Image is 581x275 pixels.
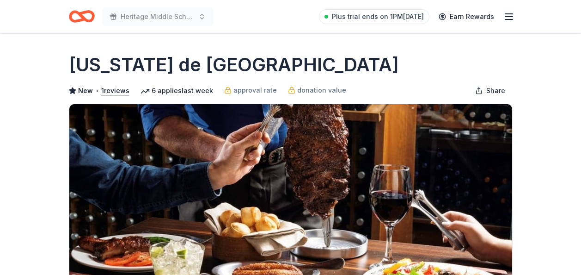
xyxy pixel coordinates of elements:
span: approval rate [233,85,277,96]
div: 6 applies last week [141,85,213,96]
span: • [95,87,98,94]
button: Share [468,81,513,100]
span: Heritage Middle School PTSA Silent Auction [121,11,195,22]
span: donation value [297,85,346,96]
span: New [78,85,93,96]
h1: [US_STATE] de [GEOGRAPHIC_DATA] [69,52,399,78]
a: Home [69,6,95,27]
a: Earn Rewards [433,8,500,25]
a: Plus trial ends on 1PM[DATE] [319,9,429,24]
span: Plus trial ends on 1PM[DATE] [332,11,424,22]
button: 1reviews [101,85,129,96]
button: Heritage Middle School PTSA Silent Auction [102,7,213,26]
span: Share [486,85,505,96]
a: approval rate [224,85,277,96]
a: donation value [288,85,346,96]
